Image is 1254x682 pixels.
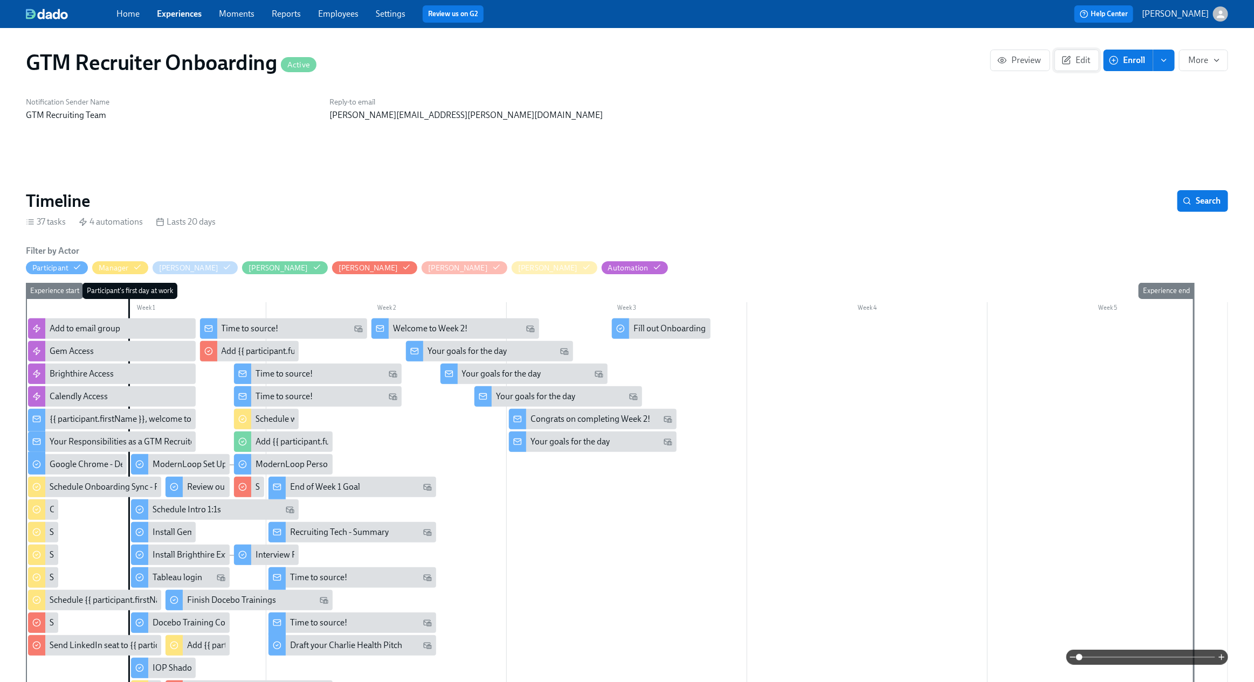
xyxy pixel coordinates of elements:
[131,454,230,475] div: ModernLoop Set Up
[26,50,316,75] h1: GTM Recruiter Onboarding
[988,302,1228,316] div: Week 5
[153,526,232,538] div: Install Gem Extension
[28,364,196,384] div: Brighthire Access
[332,261,418,274] button: [PERSON_NAME]
[423,528,432,537] svg: Work Email
[28,477,161,497] div: Schedule Onboarding Sync - First Prelims
[153,549,252,561] div: Install Brighthire Extension
[290,572,347,583] div: Time to source!
[376,9,405,19] a: Settings
[28,409,196,429] div: {{ participant.firstName }}, welcome to the team!
[242,261,328,274] button: [PERSON_NAME]
[612,318,711,339] div: Fill out Onboarding Survey
[153,261,238,274] button: [PERSON_NAME]
[234,454,333,475] div: ModernLoop Personal Settings
[440,364,608,384] div: Your goals for the day
[50,413,228,425] div: {{ participant.firstName }}, welcome to the team!
[28,522,58,542] div: Schedule intro with {{ participant.fullName }} and {{ manager.firstName }}
[26,9,116,19] a: dado
[256,413,443,425] div: Schedule weekly 1:1s with {{ participant.fullName }}
[339,263,398,273] div: Hide Mel Mohn
[50,458,192,470] div: Google Chrome - Default Web Browser
[131,522,195,542] div: Install Gem Extension
[26,9,68,19] img: dado
[28,613,58,633] div: Schedule Greenhouse & ModernLoop Review
[1074,5,1133,23] button: Help Center
[28,545,58,565] div: Set up daily EOD wrap ups
[200,341,299,361] div: Add {{ participant.fullName }} to 1:1 list
[423,641,432,650] svg: Work Email
[330,97,621,107] h6: Reply-to email
[256,458,370,470] div: ModernLoop Personal Settings
[530,413,650,425] div: Congrats on completing Week 2!
[286,505,294,514] svg: Work Email
[389,370,397,378] svg: Work Email
[1185,196,1221,206] span: Search
[50,549,146,561] div: Set up daily EOD wrap ups
[1179,50,1228,71] button: More
[633,323,732,335] div: Fill out Onboarding Survey
[79,216,143,228] div: 4 automations
[50,639,223,651] div: Send LinkedIn seat to {{ participant.fullName }}
[509,432,677,452] div: Your goals for the day
[131,499,299,520] div: Schedule Intro 1:1s
[268,567,436,588] div: Time to source!
[393,323,467,335] div: Welcome to Week 2!
[50,572,109,583] div: Send intro email
[234,432,333,452] div: Add {{ participant.fullName }} to Monthly All Hands
[131,545,230,565] div: Install Brighthire Extension
[82,283,177,299] div: Participant's first day at work
[131,658,195,678] div: IOP Shadowing Session
[50,436,198,448] div: Your Responsibilities as a GTM Recruiter
[26,245,79,257] h6: Filter by Actor
[156,216,216,228] div: Lasts 20 days
[50,504,323,516] div: Create Outreach Review w/ Manager meeting for {{ participant.fullName }}
[217,573,225,582] svg: Work Email
[1111,55,1145,66] span: Enroll
[560,347,569,356] svg: Work Email
[219,9,254,19] a: Moments
[530,436,610,448] div: Your goals for the day
[629,392,638,401] svg: Work Email
[496,391,575,402] div: Your goals for the day
[166,590,333,610] div: Finish Docebo Trainings
[234,409,298,429] div: Schedule weekly 1:1s with {{ participant.fullName }}
[159,263,219,273] div: Hide Abby Kim
[290,481,360,493] div: End of Week 1 Goal
[423,5,484,23] button: Review us on G2
[50,617,217,629] div: Schedule Greenhouse & ModernLoop Review
[1064,55,1090,66] span: Edit
[422,261,507,274] button: [PERSON_NAME]
[28,567,58,588] div: Send intro email
[153,458,227,470] div: ModernLoop Set Up
[1177,190,1228,212] button: Search
[290,526,389,538] div: Recruiting Tech - Summary
[1139,283,1194,299] div: Experience end
[50,345,94,357] div: Gem Access
[1153,50,1175,71] button: enroll
[281,61,316,69] span: Active
[26,190,90,212] h2: Timeline
[256,436,444,448] div: Add {{ participant.fullName }} to Monthly All Hands
[131,567,230,588] div: Tableau login
[1055,50,1099,71] button: Edit
[234,386,402,407] div: Time to source!
[462,368,541,380] div: Your goals for the day
[234,364,402,384] div: Time to source!
[99,263,128,273] div: Hide Manager
[92,261,148,274] button: Manager
[1142,8,1209,20] p: [PERSON_NAME]
[187,481,266,493] div: Review our team SOP
[187,594,276,606] div: Finish Docebo Trainings
[166,635,230,656] div: Add {{ participant.fullName }} to Weekly Team Meeting
[153,572,202,583] div: Tableau login
[249,263,308,273] div: Hide Calla Martin
[28,499,58,520] div: Create Outreach Review w/ Manager meeting for {{ participant.fullName }}
[28,454,127,475] div: Google Chrome - Default Web Browser
[157,9,202,19] a: Experiences
[526,324,535,333] svg: Work Email
[26,216,66,228] div: 37 tasks
[50,368,114,380] div: Brighthire Access
[354,324,363,333] svg: Work Email
[50,391,108,402] div: Calendly Access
